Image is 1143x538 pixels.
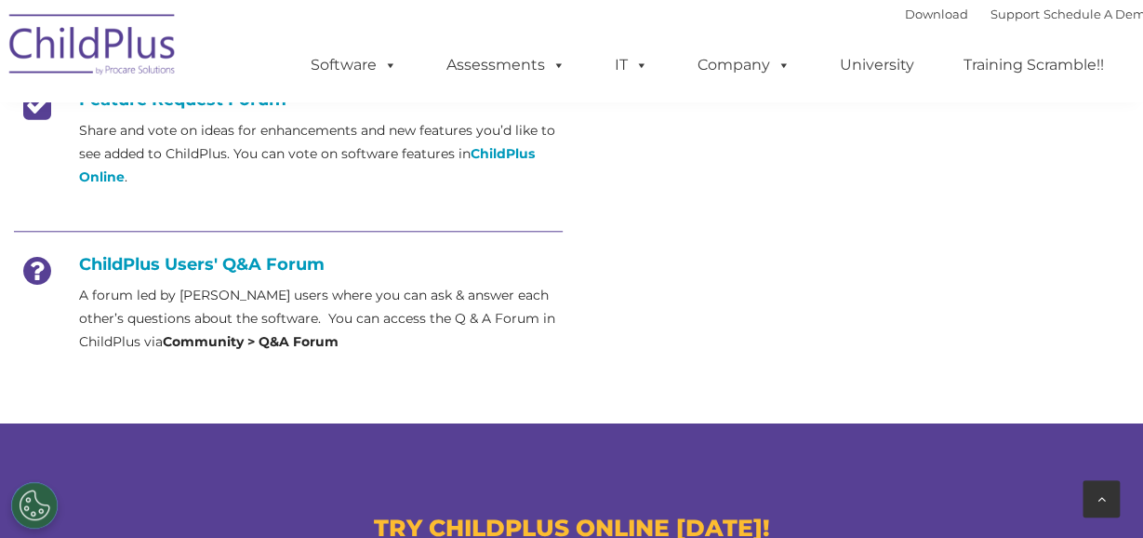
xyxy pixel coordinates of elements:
[990,7,1040,21] a: Support
[905,7,968,21] a: Download
[679,47,809,84] a: Company
[428,47,584,84] a: Assessments
[292,47,416,84] a: Software
[596,47,667,84] a: IT
[11,482,58,529] button: Cookies Settings
[79,284,563,354] p: A forum led by [PERSON_NAME] users where you can ask & answer each other’s questions about the so...
[79,119,563,189] p: Share and vote on ideas for enhancements and new features you’d like to see added to ChildPlus. Y...
[945,47,1123,84] a: Training Scramble!!
[821,47,933,84] a: University
[839,337,1143,538] iframe: Chat Widget
[163,333,339,350] strong: Community > Q&A Forum
[14,254,563,275] h4: ChildPlus Users' Q&A Forum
